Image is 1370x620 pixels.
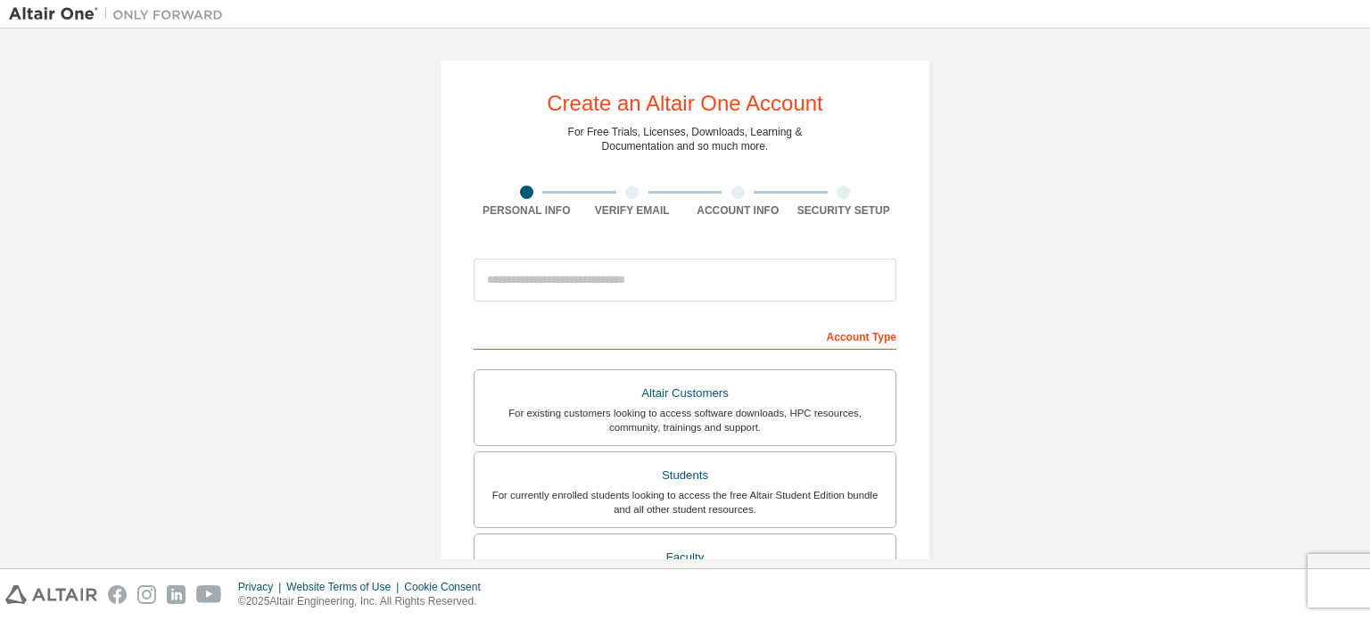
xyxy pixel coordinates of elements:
div: For Free Trials, Licenses, Downloads, Learning & Documentation and so much more. [568,125,803,153]
div: Website Terms of Use [286,580,404,594]
div: Create an Altair One Account [547,93,823,114]
div: Security Setup [791,203,897,218]
div: Verify Email [580,203,686,218]
img: youtube.svg [196,585,222,604]
img: Altair One [9,5,232,23]
div: Students [485,463,885,488]
img: linkedin.svg [167,585,186,604]
div: Account Type [474,321,896,350]
p: © 2025 Altair Engineering, Inc. All Rights Reserved. [238,594,491,609]
div: Personal Info [474,203,580,218]
img: facebook.svg [108,585,127,604]
div: Account Info [685,203,791,218]
div: For currently enrolled students looking to access the free Altair Student Edition bundle and all ... [485,488,885,517]
img: altair_logo.svg [5,585,97,604]
div: Faculty [485,545,885,570]
div: Privacy [238,580,286,594]
div: For existing customers looking to access software downloads, HPC resources, community, trainings ... [485,406,885,434]
div: Altair Customers [485,381,885,406]
div: Cookie Consent [404,580,491,594]
img: instagram.svg [137,585,156,604]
